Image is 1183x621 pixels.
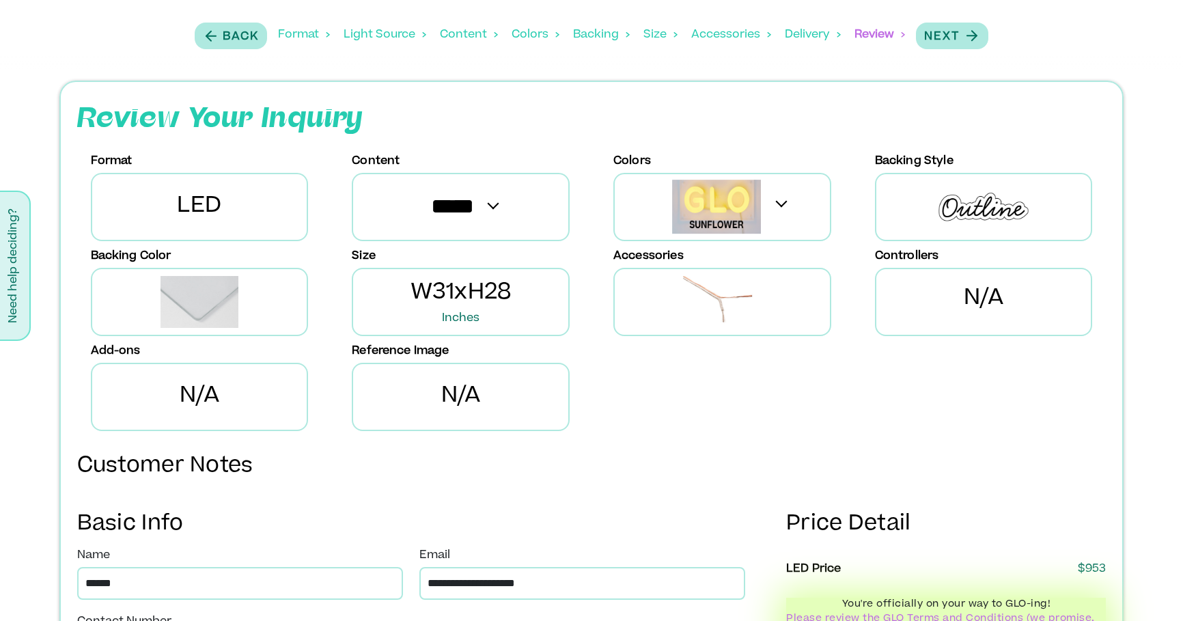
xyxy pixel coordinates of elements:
[180,381,219,413] p: N/A
[964,283,1003,321] p: N/A
[932,181,1035,233] img: Backing Img
[613,248,684,264] p: Accessories
[916,23,988,49] button: Next
[672,180,761,234] img: Img Image https://glo-studio-resources.s3.amazonaws.com/9fd5245f-8474-45f7-b10e-60371a8b09a9-LED%...
[344,14,426,56] div: Light Source
[573,14,630,56] div: Backing
[419,547,450,564] label: Email
[691,14,771,56] div: Accessories
[77,510,746,540] p: Basic Info
[643,14,678,56] div: Size
[410,277,512,327] span: W31xH28
[786,561,841,577] p: LED Price
[786,510,1106,540] p: Price Detail
[195,23,267,49] button: Back
[91,153,133,169] p: Format
[223,29,259,45] p: Back
[512,14,559,56] div: Colors
[77,452,1107,482] p: Customer Notes
[924,29,960,45] p: Next
[77,98,365,139] p: Review Your Inquiry
[854,14,905,56] div: Review
[1115,555,1183,621] iframe: Chat Widget
[875,248,939,264] p: Controllers
[352,343,449,359] p: Reference Image
[1078,561,1107,577] p: $ 953
[440,14,498,56] div: Content
[352,248,376,264] p: Size
[785,14,841,56] div: Delivery
[77,547,110,564] label: Name
[91,343,141,359] p: Add-ons
[875,153,954,169] p: Backing Style
[91,248,171,264] p: Backing Color
[441,381,481,413] p: N/A
[613,153,651,169] p: Colors
[410,310,512,327] span: Inches
[786,598,1106,612] p: You're officially on your way to GLO-ing!
[278,14,330,56] div: Format
[352,153,400,169] p: Content
[177,191,221,223] p: LED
